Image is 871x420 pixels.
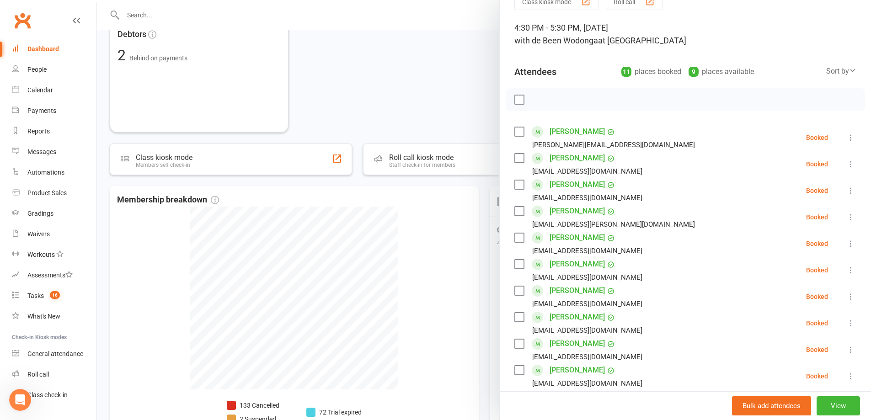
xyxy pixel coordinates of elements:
div: places booked [621,65,681,78]
div: You'll just have to wait for the payment status to update. [15,82,143,100]
a: Assessments [12,265,96,286]
div: Booked [806,240,828,247]
button: 1 [24,237,46,255]
div: Booked [806,293,828,300]
div: All the payments received clear on Wednesdays [33,40,176,69]
span: 2 [47,241,66,251]
div: Class check-in [27,391,68,399]
h2: How satisfied are you with your Clubworx customer support? [24,184,133,213]
span: 3 [69,241,88,251]
a: Payments [12,101,96,121]
a: [PERSON_NAME] [550,283,605,298]
div: Booked [806,134,828,141]
div: Bugger [138,20,176,40]
span: 1 [26,241,45,251]
button: Send a message… [157,296,171,310]
button: Emoji picker [14,299,21,307]
span: with de Been Wodonga [514,36,598,45]
button: Gif picker [29,299,36,307]
div: Calendar [27,86,53,94]
div: [EMAIL_ADDRESS][DOMAIN_NAME] [532,298,642,310]
a: General attendance kiosk mode [12,344,96,364]
a: [PERSON_NAME] [550,177,605,192]
button: View [817,396,860,415]
div: Booked [806,214,828,220]
a: Messages [12,142,96,162]
a: Clubworx [11,9,34,32]
a: [PERSON_NAME] [550,336,605,351]
div: < Not at all satisfied [24,224,133,234]
div: All the payments received clear on Wednesdays [40,46,168,64]
div: Close [160,4,177,20]
div: Bugger [145,25,168,34]
a: [PERSON_NAME] [550,230,605,245]
a: [PERSON_NAME] [550,310,605,324]
a: [PERSON_NAME] [550,151,605,165]
div: Automations [27,169,64,176]
div: Roll call [27,371,49,378]
span: 5 [112,241,132,251]
div: [EMAIL_ADDRESS][DOMAIN_NAME] [532,245,642,257]
a: Automations [12,162,96,183]
button: 4 [89,237,111,255]
button: 2 [46,237,67,255]
div: Greg says… [7,20,176,41]
textarea: Message… [8,280,175,296]
button: go back [6,4,23,21]
div: 4:30 PM - 5:30 PM, [DATE] [514,21,856,47]
a: Gradings [12,203,96,224]
div: Assessments [27,271,73,279]
div: Dashboard [27,45,59,53]
a: Class kiosk mode [12,385,96,405]
a: [PERSON_NAME] [550,204,605,218]
div: General attendance [27,350,83,357]
div: Completely satisfied > [24,259,133,268]
span: at [GEOGRAPHIC_DATA] [598,36,686,45]
button: Upload attachment [43,299,51,307]
div: Booked [806,161,828,167]
div: 9 [689,67,699,77]
div: Booked [806,346,828,353]
button: Start recording [58,299,65,307]
div: Booked [806,267,828,273]
div: [EMAIL_ADDRESS][DOMAIN_NAME] [532,165,642,177]
div: You'll just have to wait for the payment status to update.Unless you are able to get her to confi... [7,77,150,164]
a: Tasks 16 [12,286,96,306]
div: Toby says… [7,171,176,308]
div: Greg says… [7,40,176,76]
div: Attendees [514,65,556,78]
a: People [12,59,96,80]
img: Profile image for Toby [26,5,41,20]
div: Reports [27,128,50,135]
a: [PERSON_NAME] [550,363,605,377]
a: Product Sales [12,183,96,203]
button: 5 [111,237,133,255]
div: Product Sales [27,189,67,197]
div: [EMAIL_ADDRESS][DOMAIN_NAME] [532,271,642,283]
button: 3 [68,237,89,255]
a: What's New [12,306,96,327]
div: Booked [806,187,828,194]
div: What's New [27,313,60,320]
div: Workouts [27,251,55,258]
a: [PERSON_NAME] [550,124,605,139]
div: places available [689,65,754,78]
iframe: Intercom live chat [9,389,31,411]
a: [PERSON_NAME] [550,389,605,404]
a: Reports [12,121,96,142]
div: [EMAIL_ADDRESS][PERSON_NAME][DOMAIN_NAME] [532,218,695,230]
div: How satisfied are you with your Clubworx customer support?< Not at all satisfied12345Completely s... [7,171,150,292]
div: [EMAIL_ADDRESS][DOMAIN_NAME] [532,351,642,363]
div: [PERSON_NAME][EMAIL_ADDRESS][DOMAIN_NAME] [532,139,695,151]
div: [EMAIL_ADDRESS][DOMAIN_NAME] [532,377,642,389]
div: Jia says… [7,77,176,171]
div: Gradings [27,210,53,217]
div: Unless you are able to get her to confirm and proof that payment has come out from her account, y... [15,105,143,159]
span: 4 [91,241,110,251]
a: Waivers [12,224,96,245]
a: Workouts [12,245,96,265]
h1: [PERSON_NAME] [44,5,104,11]
div: Payments [27,107,56,114]
div: People [27,66,47,73]
button: Home [143,4,160,21]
